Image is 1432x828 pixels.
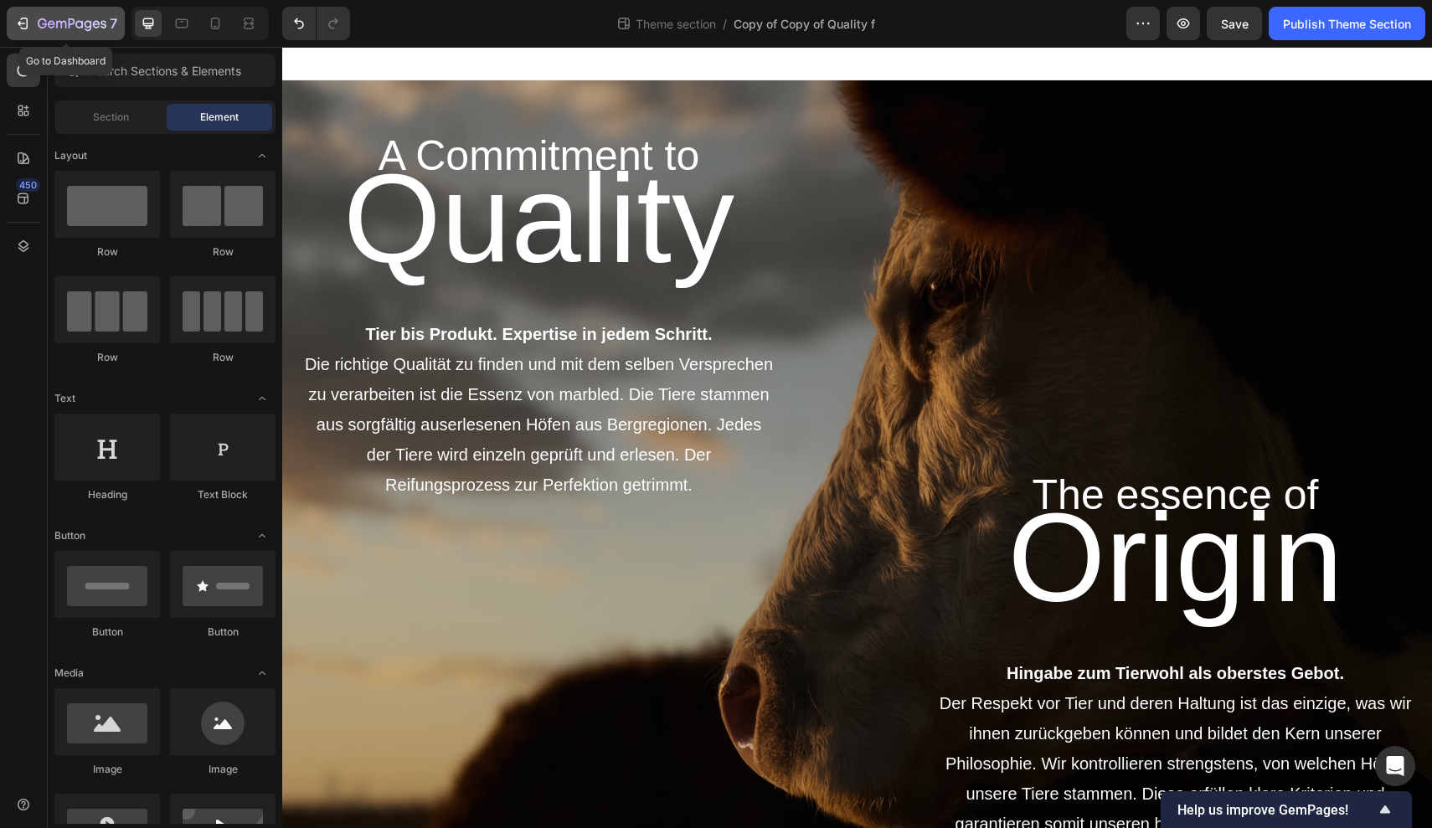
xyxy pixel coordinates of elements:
span: Help us improve GemPages! [1177,802,1375,818]
div: 450 [16,178,40,192]
span: Element [200,110,239,125]
span: Save [1221,17,1249,31]
span: Toggle open [249,385,276,412]
button: 7 [7,7,125,40]
span: Toggle open [249,522,276,549]
div: Row [170,244,276,260]
div: Undo/Redo [282,7,350,40]
iframe: Design area [282,47,1432,828]
span: Theme section [632,15,719,33]
div: Open Intercom Messenger [1375,746,1415,786]
span: Button [54,528,85,543]
span: Layout [54,148,87,163]
div: Image [54,762,160,777]
h2: The essence of [656,421,1131,476]
span: Section [93,110,129,125]
span: Media [54,666,84,681]
div: Row [54,350,160,365]
div: Image [170,762,276,777]
div: Row [54,244,160,260]
div: Button [54,625,160,640]
button: Show survey - Help us improve GemPages! [1177,800,1395,820]
p: Origin [669,429,1118,593]
input: Search Sections & Elements [54,54,276,87]
div: Publish Theme Section [1283,15,1411,33]
button: Save [1207,7,1262,40]
h1: Rich Text Editor. Editing area: main [656,429,1131,635]
div: Heading [54,487,160,502]
span: Text [54,391,75,406]
div: Button [170,625,276,640]
p: 7 [110,13,117,33]
span: / [723,15,727,33]
p: Der Respekt vor Tier und deren Haltung ist das einzige, was wir ihnen zurückgeben können und bild... [657,641,1130,792]
strong: Hingabe zum Tierwohl als oberstes Gebot. [724,617,1062,635]
div: Row [170,350,276,365]
span: Toggle open [249,142,276,169]
span: Copy of Copy of Quality f [734,15,875,33]
div: Text Block [170,487,276,502]
button: Publish Theme Section [1269,7,1425,40]
span: Toggle open [249,660,276,687]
